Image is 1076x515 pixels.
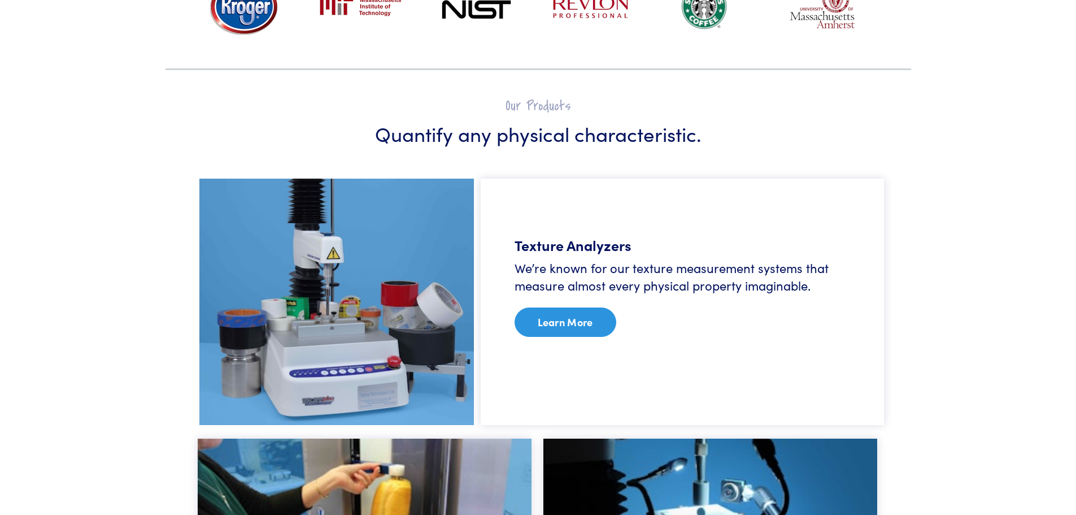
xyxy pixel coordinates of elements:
[199,179,474,425] img: adhesive-tapes-assorted.jpg
[199,119,877,147] h3: Quantify any physical characteristic.
[515,259,850,295] h6: We’re known for our texture measurement systems that measure almost every physical property imagi...
[515,308,616,337] a: Learn More
[199,97,877,115] h2: Our Products
[515,235,850,255] h5: Texture Analyzers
